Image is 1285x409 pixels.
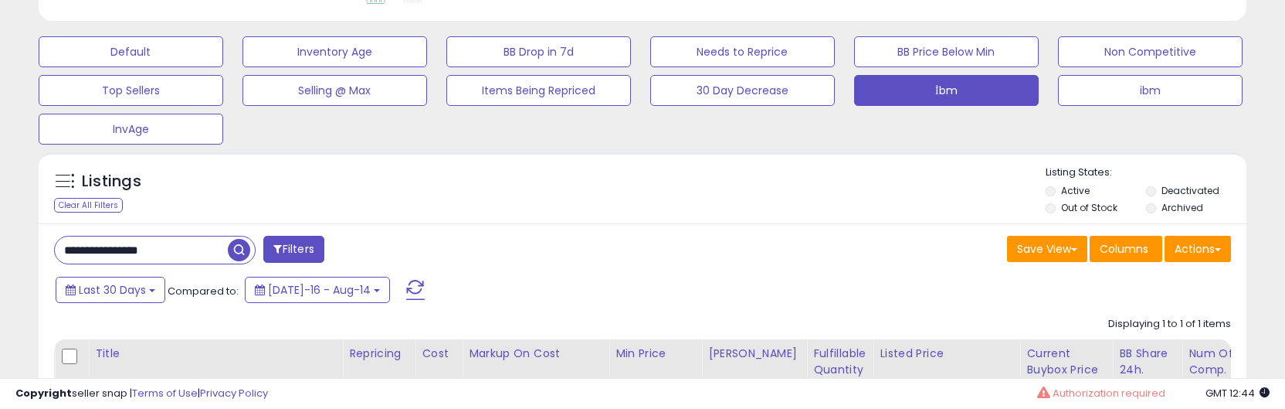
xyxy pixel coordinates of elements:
[1161,201,1203,214] label: Archived
[268,282,371,298] span: [DATE]-16 - Aug-14
[446,75,631,106] button: Items Being Repriced
[54,198,123,213] div: Clear All Filters
[1046,165,1246,180] p: Listing States:
[39,36,223,67] button: Default
[245,277,390,303] button: [DATE]-16 - Aug-14
[469,346,602,362] div: Markup on Cost
[132,386,198,400] a: Terms of Use
[446,36,631,67] button: BB Drop in 7d
[1205,386,1270,400] span: 2025-09-14 12:44 GMT
[242,36,427,67] button: Inventory Age
[1161,184,1219,197] label: Deactivated
[200,386,268,400] a: Privacy Policy
[650,75,835,106] button: 30 Day Decrease
[39,75,223,106] button: Top Sellers
[650,36,835,67] button: Needs to Reprice
[854,36,1039,67] button: BB Price Below Min
[1061,184,1090,197] label: Active
[1100,241,1148,257] span: Columns
[1061,201,1117,214] label: Out of Stock
[1053,386,1165,400] span: Authorization required
[422,346,456,362] div: Cost
[708,346,800,362] div: [PERSON_NAME]
[880,346,1013,362] div: Listed Price
[1188,346,1245,378] div: Num of Comp.
[79,282,146,298] span: Last 30 Days
[56,277,165,303] button: Last 30 Days
[854,75,1039,106] button: İbm
[15,387,268,401] div: seller snap | |
[615,346,695,362] div: Min Price
[95,346,336,362] div: Title
[1108,317,1231,332] div: Displaying 1 to 1 of 1 items
[813,346,866,378] div: Fulfillable Quantity
[82,171,141,193] h5: Listings
[263,236,324,263] button: Filters
[349,346,409,362] div: Repricing
[1007,236,1087,262] button: Save View
[1090,236,1162,262] button: Columns
[242,75,427,106] button: Selling @ Max
[1026,346,1106,378] div: Current Buybox Price
[1165,236,1231,262] button: Actions
[463,339,609,400] th: The percentage added to the cost of goods (COGS) that forms the calculator for Min & Max prices.
[1058,36,1243,67] button: Non Competitive
[15,386,72,400] strong: Copyright
[1058,75,1243,106] button: ibm
[39,114,223,145] button: InvAge
[168,284,239,298] span: Compared to:
[1119,346,1175,378] div: BB Share 24h.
